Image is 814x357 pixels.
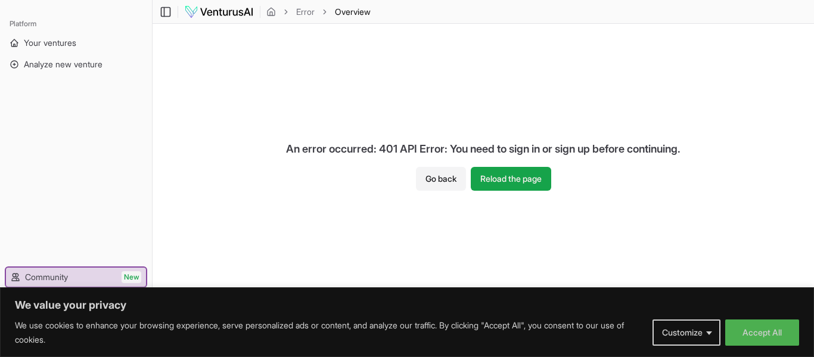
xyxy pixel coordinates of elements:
[266,6,371,18] nav: breadcrumb
[184,5,254,19] img: logo
[6,268,146,287] a: CommunityNew
[15,298,799,312] p: We value your privacy
[24,37,76,49] span: Your ventures
[5,33,147,52] a: Your ventures
[335,6,371,18] span: Overview
[122,271,141,283] span: New
[5,14,147,33] div: Platform
[653,319,720,346] button: Customize
[296,6,315,18] a: Error
[15,318,644,347] p: We use cookies to enhance your browsing experience, serve personalized ads or content, and analyz...
[471,167,551,191] button: Reload the page
[416,167,466,191] button: Go back
[276,131,690,167] div: An error occurred: 401 API Error: You need to sign in or sign up before continuing.
[725,319,799,346] button: Accept All
[5,55,147,74] a: Analyze new venture
[24,58,102,70] span: Analyze new venture
[25,271,68,283] span: Community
